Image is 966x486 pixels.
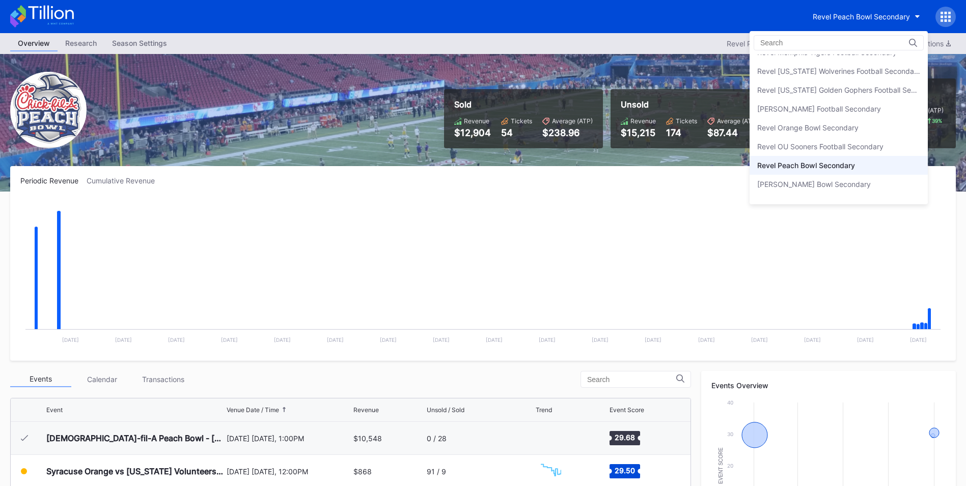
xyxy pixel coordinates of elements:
div: Revel [US_STATE] Golden Gophers Football Secondary [757,86,920,94]
div: Revel Peach Bowl Secondary [757,161,855,170]
div: Revel OU Sooners Football Secondary [757,142,884,151]
div: Revel [US_STATE] Wolverines Football Secondary [757,67,920,75]
div: Revel Orange Bowl Secondary [757,123,859,132]
div: Revel Stanford Football Secondary [757,199,873,207]
div: [PERSON_NAME] Football Secondary [757,104,881,113]
input: Search [760,39,849,47]
div: [PERSON_NAME] Bowl Secondary [757,180,871,188]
